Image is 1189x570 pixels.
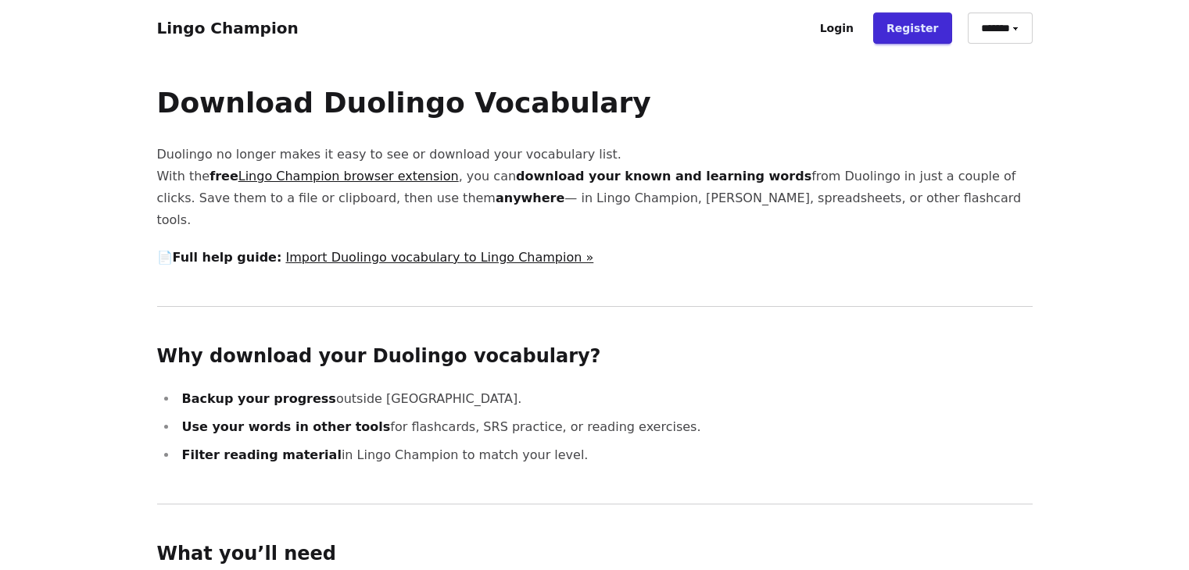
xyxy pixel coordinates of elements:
[157,87,1033,119] h1: Download Duolingo Vocabulary
[157,542,1033,567] h2: What you’ll need
[182,391,336,406] strong: Backup your progress
[157,19,299,37] a: Lingo Champion
[182,447,342,462] strong: Filter reading material
[516,169,811,183] strong: download your known and learning words
[496,191,564,205] strong: anywhere
[157,144,1033,231] p: Duolingo no longer makes it easy to see or download your vocabulary list. With the , you can from...
[182,419,391,434] strong: Use your words in other tools
[157,344,1033,369] h2: Why download your Duolingo vocabulary?
[177,388,1033,410] li: outside [GEOGRAPHIC_DATA].
[285,250,593,265] a: Import Duolingo vocabulary to Lingo Champion »
[210,169,459,183] strong: free
[177,416,1033,438] li: for flashcards, SRS practice, or reading exercises.
[177,444,1033,466] li: in Lingo Champion to match your level.
[873,12,952,44] a: Register
[807,12,867,44] a: Login
[173,250,282,265] strong: Full help guide:
[238,169,459,183] a: Lingo Champion browser extension
[157,247,1033,269] p: 📄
